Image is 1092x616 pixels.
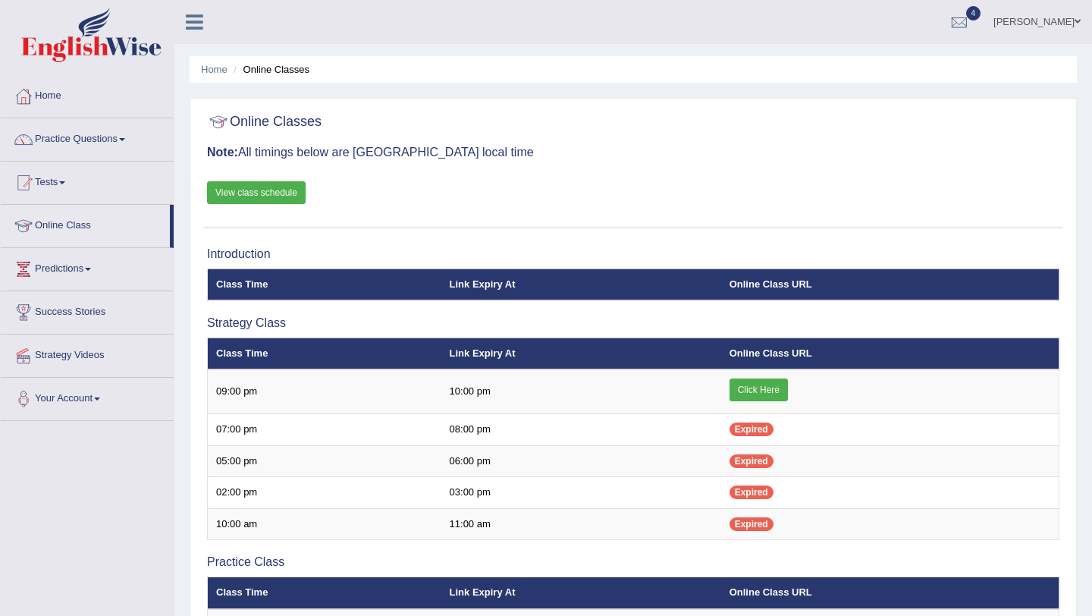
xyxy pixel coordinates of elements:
td: 11:00 am [441,508,721,540]
h3: Introduction [207,247,1059,261]
td: 02:00 pm [208,477,441,509]
th: Online Class URL [721,577,1059,609]
a: Practice Questions [1,118,174,156]
a: Your Account [1,378,174,416]
td: 10:00 am [208,508,441,540]
th: Class Time [208,338,441,369]
td: 07:00 pm [208,414,441,446]
td: 10:00 pm [441,369,721,414]
th: Link Expiry At [441,577,721,609]
span: Expired [730,423,773,436]
a: Strategy Videos [1,335,174,372]
td: 08:00 pm [441,414,721,446]
a: Home [1,75,174,113]
a: Predictions [1,248,174,286]
a: Success Stories [1,291,174,329]
td: 06:00 pm [441,445,721,477]
h3: Practice Class [207,555,1059,569]
td: 03:00 pm [441,477,721,509]
th: Class Time [208,269,441,300]
b: Note: [207,146,238,159]
td: 09:00 pm [208,369,441,414]
td: 05:00 pm [208,445,441,477]
a: Tests [1,162,174,200]
a: Click Here [730,379,788,401]
a: Online Class [1,205,170,243]
th: Online Class URL [721,338,1059,369]
th: Link Expiry At [441,269,721,300]
th: Online Class URL [721,269,1059,300]
h2: Online Classes [207,111,322,134]
a: Home [201,64,227,75]
span: Expired [730,486,773,499]
th: Class Time [208,577,441,609]
th: Link Expiry At [441,338,721,369]
span: 4 [966,6,981,20]
li: Online Classes [230,62,309,77]
a: View class schedule [207,181,306,204]
span: Expired [730,517,773,531]
h3: All timings below are [GEOGRAPHIC_DATA] local time [207,146,1059,159]
span: Expired [730,454,773,468]
h3: Strategy Class [207,316,1059,330]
